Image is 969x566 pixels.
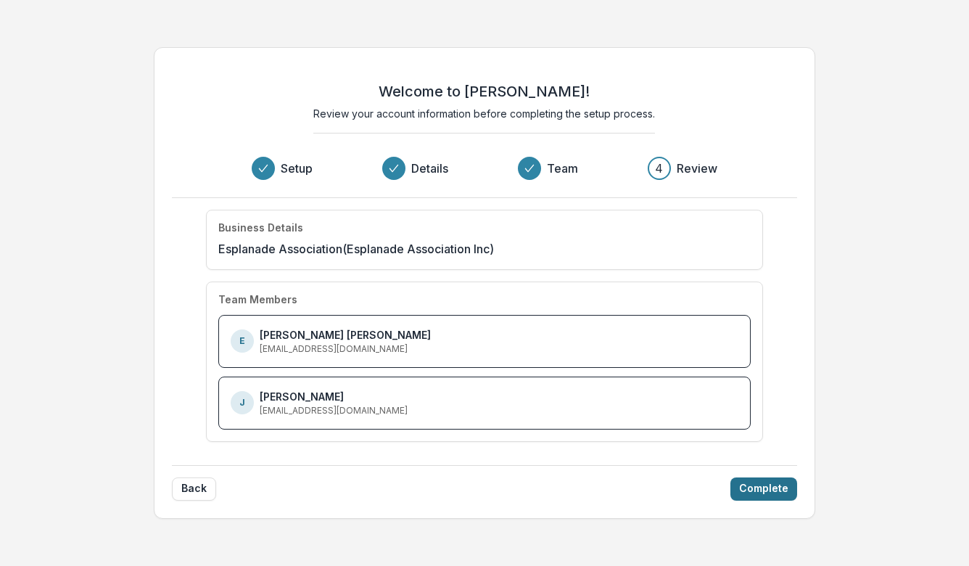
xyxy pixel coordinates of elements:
[730,477,797,501] button: Complete
[547,160,578,177] h3: Team
[677,160,717,177] h3: Review
[260,404,408,417] p: [EMAIL_ADDRESS][DOMAIN_NAME]
[313,106,655,121] p: Review your account information before completing the setup process.
[260,343,408,356] p: [EMAIL_ADDRESS][DOMAIN_NAME]
[260,327,431,343] p: [PERSON_NAME] [PERSON_NAME]
[411,160,448,177] h3: Details
[260,389,344,404] p: [PERSON_NAME]
[239,396,245,409] p: J
[281,160,313,177] h3: Setup
[252,157,717,180] div: Progress
[655,160,663,177] div: 4
[239,335,245,348] p: E
[172,477,216,501] button: Back
[218,294,297,306] h4: Team Members
[218,222,303,234] h4: Business Details
[218,240,494,258] p: Esplanade Association (Esplanade Association Inc)
[379,83,590,100] h2: Welcome to [PERSON_NAME]!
